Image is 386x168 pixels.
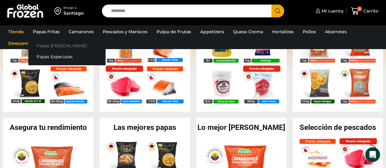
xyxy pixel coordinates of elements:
[197,26,227,38] a: Appetizers
[365,147,380,162] div: Open Intercom Messenger
[63,6,84,10] div: Enviar a
[99,124,190,131] h2: Las mejores papas
[230,26,266,38] a: Queso Crema
[66,26,97,38] a: Camarones
[63,10,84,16] div: Santiago
[322,26,350,38] a: Abarrotes
[3,124,93,131] h2: Asegura tu rendimiento
[320,8,343,14] span: Mi cuenta
[357,6,362,11] span: 0
[30,26,63,38] a: Papas Fritas
[349,4,380,18] a: 0 Carrito
[153,26,194,38] a: Pulpa de Frutas
[314,5,343,17] a: Mi cuenta
[300,26,319,38] a: Pollos
[271,5,284,17] button: Search button
[28,40,105,51] a: Papas [PERSON_NAME]
[293,124,383,131] h2: Selección de pescados
[303,153,331,163] p: Agotado
[5,26,27,38] a: Tienda
[28,51,105,63] a: Papas Especiales
[362,8,378,14] span: Carrito
[269,26,297,38] a: Hortalizas
[196,124,287,131] h2: Lo mejor [PERSON_NAME]
[100,26,150,38] a: Pescados y Mariscos
[54,6,63,16] img: address-field-icon.svg
[5,38,38,49] a: Descuentos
